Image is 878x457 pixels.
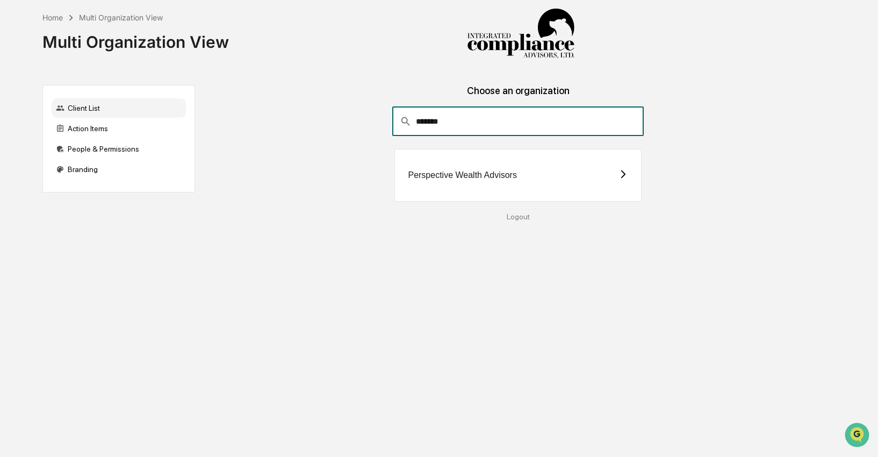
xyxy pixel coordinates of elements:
button: Start new chat [183,85,196,98]
p: How can we help? [11,23,196,40]
div: consultant-dashboard__filter-organizations-search-bar [392,107,644,136]
div: Client List [52,98,186,118]
img: Integrated Compliance Advisors [467,9,574,59]
iframe: Open customer support [844,422,873,451]
a: 🔎Data Lookup [6,152,72,171]
div: Choose an organization [204,85,833,107]
span: Pylon [107,182,130,190]
div: 🔎 [11,157,19,166]
span: Preclearance [21,135,69,146]
div: Branding [52,160,186,179]
div: Multi Organization View [79,13,163,22]
div: People & Permissions [52,139,186,159]
img: 1746055101610-c473b297-6a78-478c-a979-82029cc54cd1 [11,82,30,102]
div: 🗄️ [78,137,87,145]
div: We're available if you need us! [37,93,136,102]
span: Attestations [89,135,133,146]
a: 🖐️Preclearance [6,131,74,151]
a: Powered byPylon [76,182,130,190]
div: Start new chat [37,82,176,93]
div: Action Items [52,119,186,138]
span: Data Lookup [21,156,68,167]
div: 🖐️ [11,137,19,145]
div: Logout [204,212,833,221]
div: Multi Organization View [42,24,229,52]
a: 🗄️Attestations [74,131,138,151]
div: Home [42,13,63,22]
div: Perspective Wealth Advisors [408,170,516,180]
